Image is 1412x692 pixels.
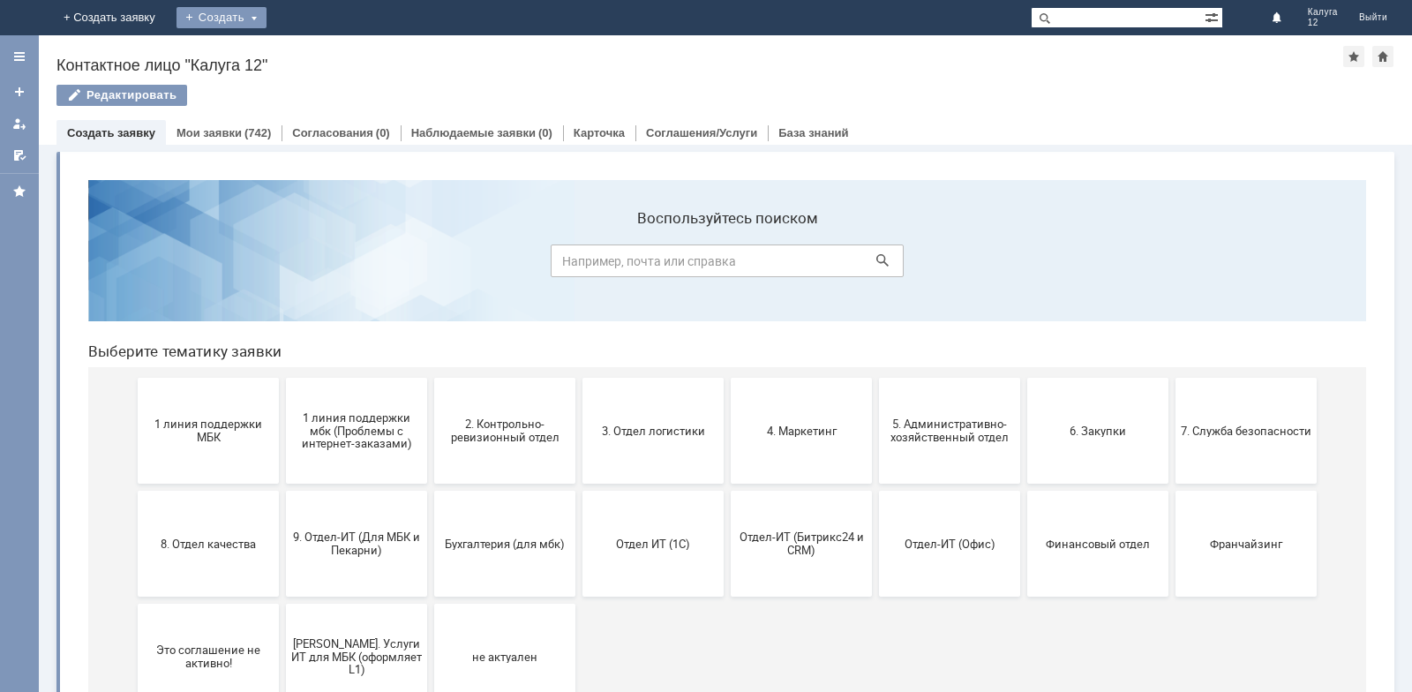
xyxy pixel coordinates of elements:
button: 8. Отдел качества [64,325,205,431]
a: Создать заявку [67,126,155,139]
button: [PERSON_NAME]. Услуги ИТ для МБК (оформляет L1) [212,438,353,544]
button: 1 линия поддержки МБК [64,212,205,318]
button: Отдел ИТ (1С) [508,325,650,431]
label: Воспользуйтесь поиском [477,43,830,61]
span: 4. Маркетинг [662,258,792,271]
span: 7. Служба безопасности [1107,258,1237,271]
a: Создать заявку [5,78,34,106]
button: 4. Маркетинг [657,212,798,318]
a: Карточка [574,126,625,139]
button: Отдел-ИТ (Битрикс24 и CRM) [657,325,798,431]
span: Калуга [1308,7,1338,18]
a: База знаний [778,126,848,139]
span: Отдел-ИТ (Офис) [810,371,941,384]
span: 3. Отдел логистики [514,258,644,271]
div: (0) [376,126,390,139]
button: 1 линия поддержки мбк (Проблемы с интернет-заказами) [212,212,353,318]
div: Создать [176,7,267,28]
button: 7. Служба безопасности [1101,212,1243,318]
a: Согласования [292,126,373,139]
a: Мои заявки [176,126,242,139]
span: Это соглашение не активно! [69,478,199,504]
button: 6. Закупки [953,212,1094,318]
a: Мои заявки [5,109,34,138]
span: Финансовый отдел [958,371,1089,384]
button: не актуален [360,438,501,544]
span: [PERSON_NAME]. Услуги ИТ для МБК (оформляет L1) [217,470,348,510]
span: 1 линия поддержки МБК [69,252,199,278]
span: 12 [1308,18,1338,28]
span: 5. Административно-хозяйственный отдел [810,252,941,278]
input: Например, почта или справка [477,79,830,111]
div: (742) [244,126,271,139]
span: 9. Отдел-ИТ (Для МБК и Пекарни) [217,365,348,391]
button: Бухгалтерия (для мбк) [360,325,501,431]
button: Это соглашение не активно! [64,438,205,544]
button: 2. Контрольно-ревизионный отдел [360,212,501,318]
button: 5. Административно-хозяйственный отдел [805,212,946,318]
div: (0) [538,126,552,139]
span: Отдел ИТ (1С) [514,371,644,384]
div: Сделать домашней страницей [1372,46,1393,67]
span: Франчайзинг [1107,371,1237,384]
button: Финансовый отдел [953,325,1094,431]
span: Расширенный поиск [1205,8,1222,25]
a: Мои согласования [5,141,34,169]
button: Франчайзинг [1101,325,1243,431]
span: 8. Отдел качества [69,371,199,384]
div: Добавить в избранное [1343,46,1364,67]
span: Бухгалтерия (для мбк) [365,371,496,384]
a: Соглашения/Услуги [646,126,757,139]
button: 9. Отдел-ИТ (Для МБК и Пекарни) [212,325,353,431]
span: 1 линия поддержки мбк (Проблемы с интернет-заказами) [217,244,348,284]
div: Контактное лицо "Калуга 12" [56,56,1343,74]
button: Отдел-ИТ (Офис) [805,325,946,431]
span: Отдел-ИТ (Битрикс24 и CRM) [662,365,792,391]
a: Наблюдаемые заявки [411,126,536,139]
header: Выберите тематику заявки [14,177,1292,194]
span: не актуален [365,484,496,497]
span: 2. Контрольно-ревизионный отдел [365,252,496,278]
span: 6. Закупки [958,258,1089,271]
button: 3. Отдел логистики [508,212,650,318]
